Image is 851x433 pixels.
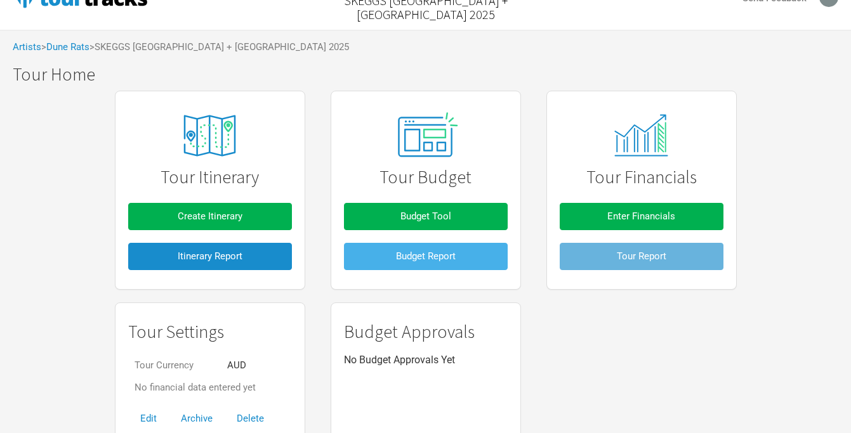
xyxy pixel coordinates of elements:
[607,210,675,222] span: Enter Financials
[169,405,225,432] button: Archive
[46,41,89,53] a: Dune Rats
[128,203,292,230] button: Create Itinerary
[13,41,41,53] a: Artists
[178,250,242,262] span: Itinerary Report
[162,106,257,165] img: tourtracks_icons_FA_06_icons_itinerary.svg
[128,354,221,377] td: Tour Currency
[128,167,292,187] h1: Tour Itinerary
[344,203,508,230] button: Budget Tool
[560,203,723,230] button: Enter Financials
[344,167,508,187] h1: Tour Budget
[400,210,451,222] span: Budget Tool
[560,197,723,236] a: Enter Financials
[128,243,292,270] button: Itinerary Report
[396,250,456,262] span: Budget Report
[344,197,508,236] a: Budget Tool
[89,42,349,52] span: > SKEGGS [GEOGRAPHIC_DATA] + [GEOGRAPHIC_DATA] 2025
[128,413,169,424] a: Edit
[128,405,169,432] button: Edit
[383,109,468,162] img: tourtracks_02_icon_presets.svg
[560,167,723,187] h1: Tour Financials
[607,114,675,157] img: tourtracks_14_icons_monitor.svg
[128,236,292,276] a: Itinerary Report
[128,322,292,342] h1: Tour Settings
[344,236,508,276] a: Budget Report
[128,377,262,399] td: No financial data entered yet
[344,322,508,342] h1: Budget Approvals
[41,42,89,52] span: >
[225,405,276,432] button: Delete
[221,354,262,377] td: AUD
[128,197,292,236] a: Create Itinerary
[178,210,242,222] span: Create Itinerary
[560,236,723,276] a: Tour Report
[344,243,508,270] button: Budget Report
[13,65,851,84] h1: Tour Home
[344,354,508,366] p: No Budget Approvals Yet
[617,250,666,262] span: Tour Report
[560,243,723,270] button: Tour Report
